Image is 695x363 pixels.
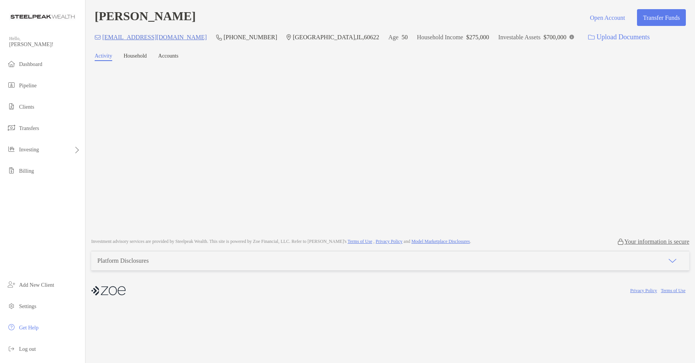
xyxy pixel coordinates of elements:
a: Activity [95,53,112,61]
img: logout icon [7,344,16,353]
p: Investable Assets [498,32,540,42]
p: 50 [402,32,408,42]
a: Privacy Policy [630,288,657,293]
img: Phone Icon [216,34,222,40]
a: Terms of Use [661,288,685,293]
p: $275,000 [466,32,489,42]
span: Get Help [19,325,39,331]
img: Info Icon [569,35,574,39]
a: Accounts [158,53,179,61]
img: billing icon [7,166,16,175]
span: Billing [19,168,34,174]
p: [PHONE_NUMBER] [224,32,277,42]
button: Transfer Funds [637,9,686,26]
p: [GEOGRAPHIC_DATA] , IL , 60622 [293,32,379,42]
a: Terms of Use [348,239,372,244]
button: Open Account [584,9,631,26]
p: $700,000 [543,32,566,42]
span: Add New Client [19,282,54,288]
img: Email Icon [95,35,101,40]
img: button icon [588,35,595,40]
h4: [PERSON_NAME] [95,9,196,26]
img: investing icon [7,145,16,154]
img: icon arrow [668,256,677,265]
img: pipeline icon [7,80,16,90]
span: Clients [19,104,34,110]
span: Settings [19,304,36,309]
p: Age [388,32,398,42]
img: Location Icon [286,34,291,40]
img: company logo [91,282,126,299]
a: Upload Documents [583,29,655,45]
img: Zoe Logo [9,3,76,31]
span: Dashboard [19,61,42,67]
img: settings icon [7,301,16,310]
a: Privacy Policy [376,239,402,244]
img: clients icon [7,102,16,111]
p: Your information is secure [624,238,689,245]
span: [PERSON_NAME]! [9,42,81,48]
img: get-help icon [7,323,16,332]
a: Household [124,53,147,61]
a: Model Marketplace Disclosures [411,239,470,244]
div: Platform Disclosures [97,257,149,264]
img: dashboard icon [7,59,16,68]
img: transfers icon [7,123,16,132]
p: Investment advisory services are provided by Steelpeak Wealth . This site is powered by Zoe Finan... [91,239,471,244]
span: Log out [19,346,36,352]
p: [EMAIL_ADDRESS][DOMAIN_NAME] [102,32,207,42]
p: Household Income [417,32,463,42]
span: Investing [19,147,39,153]
span: Transfers [19,125,39,131]
span: Pipeline [19,83,37,88]
img: add_new_client icon [7,280,16,289]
